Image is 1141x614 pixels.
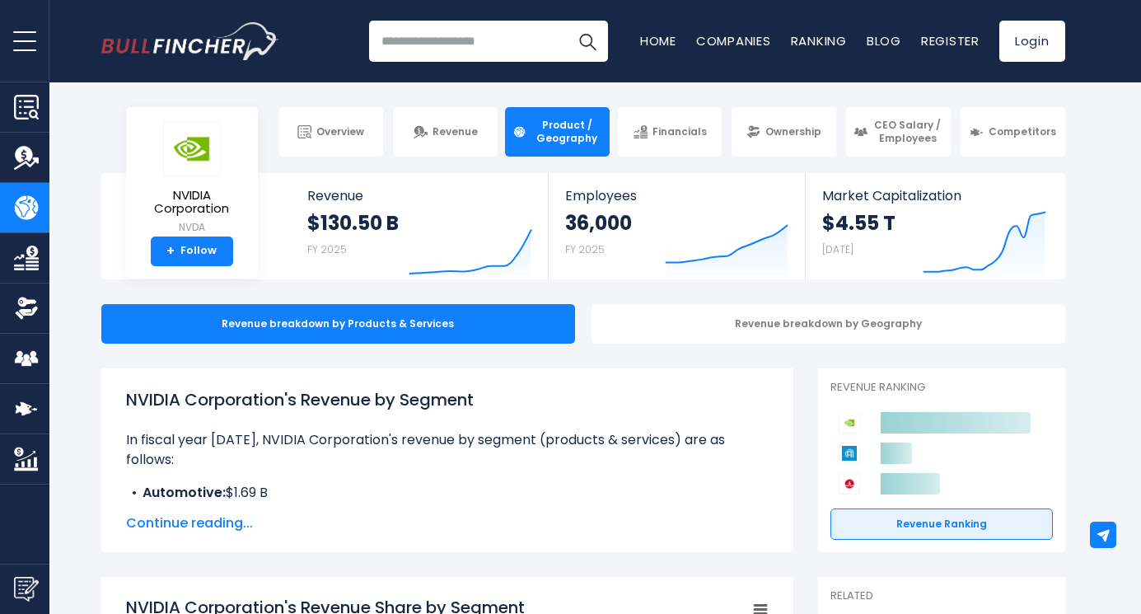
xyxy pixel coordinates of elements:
[143,483,226,502] b: Automotive:
[101,22,278,60] a: Go to homepage
[839,412,860,434] img: NVIDIA Corporation competitors logo
[14,296,39,321] img: Ownership
[101,22,279,60] img: Bullfincher logo
[822,210,895,236] strong: $4.55 T
[830,381,1053,395] p: Revenue Ranking
[531,119,602,144] span: Product / Geography
[139,189,245,216] span: NVIDIA Corporation
[126,387,769,412] h1: NVIDIA Corporation's Revenue by Segment
[839,473,860,494] img: Broadcom competitors logo
[316,125,364,138] span: Overview
[618,107,722,157] a: Financials
[307,242,347,256] small: FY 2025
[279,107,384,157] a: Overview
[565,210,632,236] strong: 36,000
[732,107,836,157] a: Ownership
[126,430,769,470] p: In fiscal year [DATE], NVIDIA Corporation's revenue by segment (products & services) are as follows:
[652,125,707,138] span: Financials
[567,21,608,62] button: Search
[640,32,676,49] a: Home
[846,107,951,157] a: CEO Salary / Employees
[101,304,575,344] div: Revenue breakdown by Products & Services
[151,237,233,266] a: +Follow
[549,173,805,279] a: Employees 36,000 FY 2025
[291,173,549,279] a: Revenue $130.50 B FY 2025
[126,513,769,533] span: Continue reading...
[696,32,771,49] a: Companies
[806,173,1063,279] a: Market Capitalization $4.55 T [DATE]
[139,220,245,235] small: NVDA
[126,483,769,503] li: $1.69 B
[822,188,1046,204] span: Market Capitalization
[791,32,847,49] a: Ranking
[307,188,532,204] span: Revenue
[765,125,821,138] span: Ownership
[393,107,498,157] a: Revenue
[307,210,399,236] strong: $130.50 B
[830,509,1053,540] a: Revenue Ranking
[999,21,1065,62] a: Login
[830,589,1053,603] p: Related
[565,242,605,256] small: FY 2025
[166,244,175,259] strong: +
[592,304,1065,344] div: Revenue breakdown by Geography
[505,107,610,157] a: Product / Geography
[921,32,980,49] a: Register
[872,119,943,144] span: CEO Salary / Employees
[822,242,853,256] small: [DATE]
[565,188,788,204] span: Employees
[839,443,860,464] img: Applied Materials competitors logo
[138,120,246,237] a: NVIDIA Corporation NVDA
[989,125,1056,138] span: Competitors
[961,107,1065,157] a: Competitors
[433,125,478,138] span: Revenue
[867,32,901,49] a: Blog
